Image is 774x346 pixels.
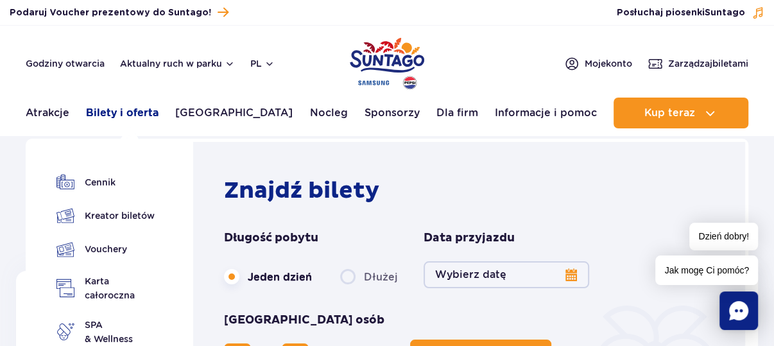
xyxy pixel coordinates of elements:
[719,291,758,330] div: Chat
[705,8,745,17] span: Suntago
[56,274,161,302] a: Karta całoroczna
[56,207,161,225] a: Kreator biletów
[26,98,69,128] a: Atrakcje
[668,57,748,70] span: Zarządzaj biletami
[617,6,745,19] span: Posłuchaj piosenki
[648,56,748,71] a: Zarządzajbiletami
[644,107,694,119] span: Kup teraz
[85,318,133,346] span: SPA & Wellness
[564,56,632,71] a: Mojekonto
[56,240,161,259] a: Vouchery
[56,173,161,191] a: Cennik
[424,230,515,246] span: Data przyjazdu
[309,98,347,128] a: Nocleg
[365,98,420,128] a: Sponsorzy
[86,98,159,128] a: Bilety i oferta
[26,57,105,70] a: Godziny otwarcia
[585,57,632,70] span: Moje konto
[175,98,293,128] a: [GEOGRAPHIC_DATA]
[350,32,424,91] a: Park of Poland
[250,57,275,70] button: pl
[689,223,758,250] span: Dzień dobry!
[16,271,372,335] h2: Relax i Saunaria
[655,255,758,285] span: Jak mogę Ci pomóc?
[424,261,589,288] button: Wybierz datę
[224,313,384,328] span: [GEOGRAPHIC_DATA] osób
[436,98,478,128] a: Dla firm
[120,58,235,69] button: Aktualny ruch w parku
[224,230,318,246] span: Długość pobytu
[224,177,379,205] strong: Znajdź bilety
[340,263,398,290] label: Dłużej
[224,263,312,290] label: Jeden dzień
[12,180,763,213] h1: Harmonogram prac konserwacyjnych 2025
[10,4,228,21] a: Podaruj Voucher prezentowy do Suntago!
[614,98,748,128] button: Kup teraz
[10,6,211,19] span: Podaruj Voucher prezentowy do Suntago!
[617,6,764,19] button: Posłuchaj piosenkiSuntago
[56,318,161,346] a: SPA& Wellness
[495,98,597,128] a: Informacje i pomoc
